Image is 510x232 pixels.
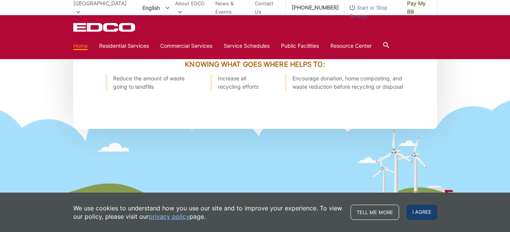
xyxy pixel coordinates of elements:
a: Resource Center [330,42,372,50]
li: Increase all recycling efforts [210,74,266,91]
a: Tell me more [351,205,399,220]
a: Commercial Services [160,42,212,50]
h3: Knowing What Goes Where Helps To: [90,60,420,69]
span: English [137,2,175,14]
a: Public Facilities [281,42,319,50]
p: We use cookies to understand how you use our site and to improve your experience. To view our pol... [73,204,343,221]
span: I agree [407,205,437,220]
a: Service Schedules [224,42,270,50]
a: Home [73,42,88,50]
li: Encourage donation, home composting, and waste reduction before recycling or disposal [285,74,405,91]
a: Residential Services [99,42,149,50]
a: EDCD logo. Return to the homepage. [73,23,136,32]
li: Reduce the amount of waste going to landfills [106,74,191,91]
a: privacy policy [149,212,189,221]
